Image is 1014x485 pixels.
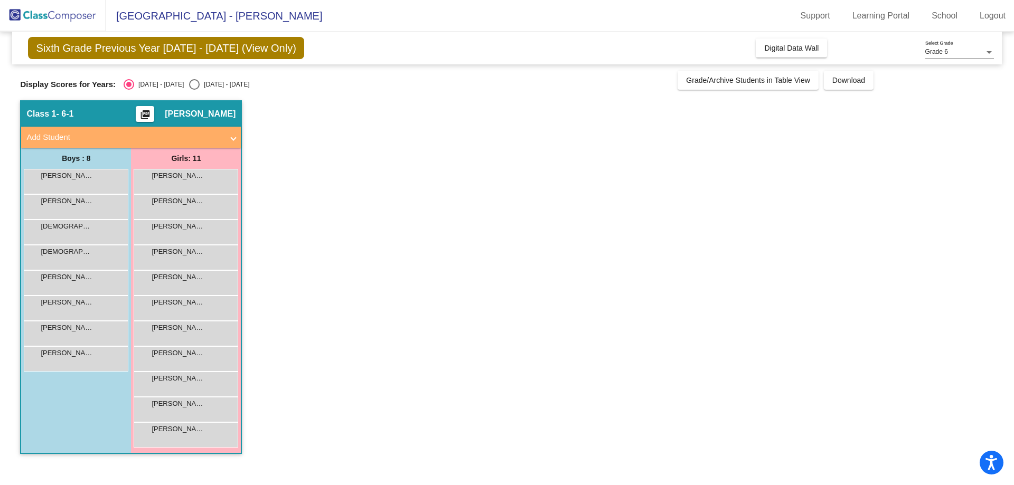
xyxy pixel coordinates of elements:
span: [PERSON_NAME] [41,322,93,333]
span: [PERSON_NAME] [152,424,204,434]
span: Class 1 [26,109,56,119]
div: Girls: 11 [131,148,241,169]
span: [PERSON_NAME] [152,246,204,257]
span: [PERSON_NAME] [41,297,93,308]
span: [GEOGRAPHIC_DATA] - [PERSON_NAME] [106,7,322,24]
span: Download [832,76,865,84]
span: [DEMOGRAPHIC_DATA][PERSON_NAME] [41,221,93,232]
span: Grade 6 [925,48,948,55]
button: Digital Data Wall [756,39,827,58]
span: [PERSON_NAME] [152,170,204,181]
button: Download [824,71,874,90]
span: [PERSON_NAME] [152,348,204,358]
span: [PERSON_NAME] [41,348,93,358]
span: [PERSON_NAME] [41,196,93,206]
button: Grade/Archive Students in Table View [678,71,819,90]
span: Grade/Archive Students in Table View [686,76,810,84]
div: [DATE] - [DATE] [134,80,184,89]
a: School [923,7,966,24]
button: Print Students Details [136,106,154,122]
span: [PERSON_NAME] [152,272,204,282]
span: Display Scores for Years: [20,80,116,89]
span: [PERSON_NAME] [41,170,93,181]
span: [PERSON_NAME] [152,221,204,232]
span: [PERSON_NAME] [152,297,204,308]
span: [PERSON_NAME] [152,373,204,384]
mat-panel-title: Add Student [26,131,223,144]
span: [PERSON_NAME] [152,398,204,409]
span: - 6-1 [56,109,73,119]
a: Learning Portal [844,7,918,24]
div: Boys : 8 [21,148,131,169]
span: Digital Data Wall [764,44,819,52]
span: [PERSON_NAME] [152,196,204,206]
mat-radio-group: Select an option [124,79,249,90]
a: Logout [971,7,1014,24]
span: [PERSON_NAME] [152,322,204,333]
mat-icon: picture_as_pdf [139,109,152,124]
span: [DEMOGRAPHIC_DATA][PERSON_NAME] [41,246,93,257]
mat-expansion-panel-header: Add Student [21,127,241,148]
div: [DATE] - [DATE] [200,80,249,89]
a: Support [792,7,839,24]
span: Sixth Grade Previous Year [DATE] - [DATE] (View Only) [28,37,304,59]
span: [PERSON_NAME] [165,109,236,119]
span: [PERSON_NAME] [41,272,93,282]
